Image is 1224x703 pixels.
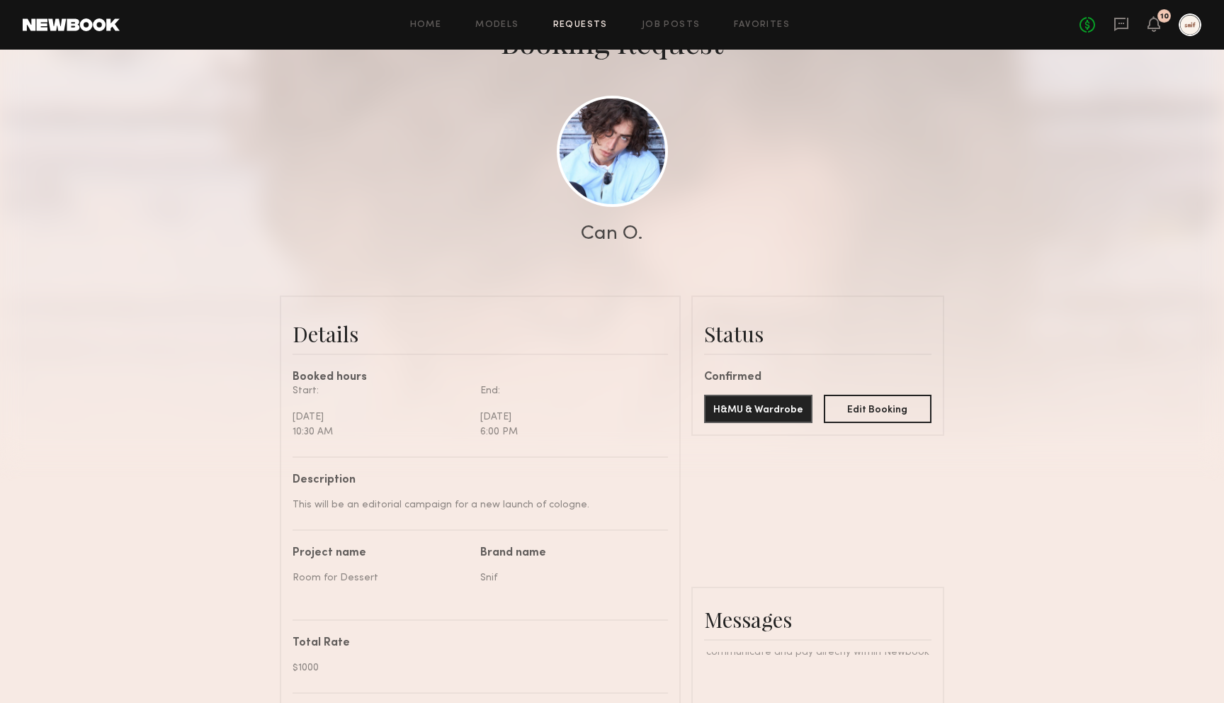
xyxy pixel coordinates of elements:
[553,21,608,30] a: Requests
[704,320,931,348] div: Status
[293,475,657,486] div: Description
[293,660,657,675] div: $1000
[480,424,657,439] div: 6:00 PM
[293,320,668,348] div: Details
[293,570,470,585] div: Room for Dessert
[293,424,470,439] div: 10:30 AM
[480,383,657,398] div: End:
[293,383,470,398] div: Start:
[704,605,931,634] div: Messages
[704,395,812,423] button: H&MU & Wardrobe
[293,548,470,559] div: Project name
[410,21,442,30] a: Home
[293,372,668,383] div: Booked hours
[293,638,657,649] div: Total Rate
[734,21,790,30] a: Favorites
[480,570,657,585] div: Snif
[642,21,701,30] a: Job Posts
[293,410,470,424] div: [DATE]
[704,372,931,383] div: Confirmed
[480,548,657,559] div: Brand name
[824,395,932,423] button: Edit Booking
[1160,13,1169,21] div: 10
[293,497,657,512] div: This will be an editorial campaign for a new launch of cologne.
[480,410,657,424] div: [DATE]
[581,224,643,244] div: Can O.
[475,21,518,30] a: Models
